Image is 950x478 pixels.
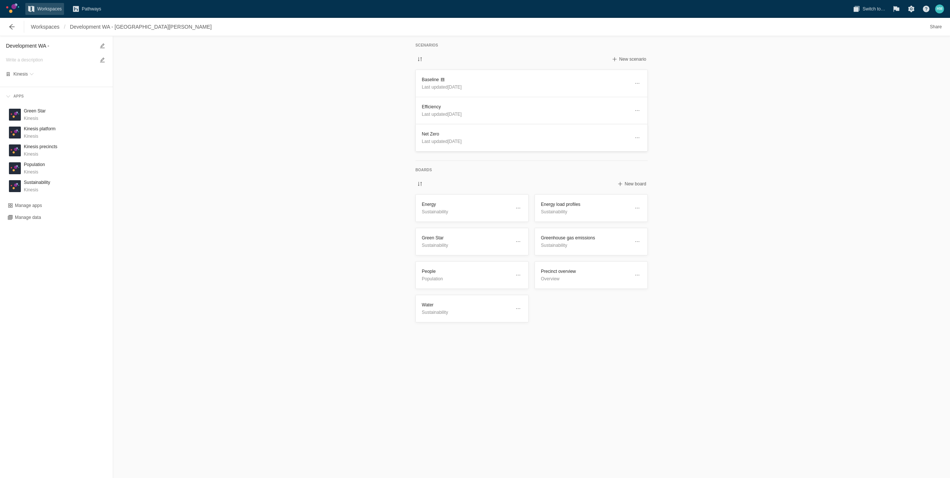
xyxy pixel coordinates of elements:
div: KKinesis logoKinesis platformKinesis [6,124,107,141]
span: Pathways [82,5,101,13]
h3: Kinesis platform [24,125,55,133]
a: EfficiencyLast updated[DATE] [415,97,648,124]
div: Manage apps [15,203,42,208]
span: Switch to… [863,5,885,13]
p: Sustainability [541,242,629,249]
h3: Sustainability [24,179,50,186]
a: Development WA - [GEOGRAPHIC_DATA][PERSON_NAME] [68,21,214,33]
h3: Greenhouse gas emissions [541,234,629,242]
p: Kinesis [24,115,46,122]
button: Manage apps [6,201,44,210]
h3: Population [24,161,45,168]
h3: Water [422,301,510,309]
a: WaterSustainability [415,295,529,322]
p: Sustainability [422,309,510,316]
h3: Energy [422,201,510,208]
a: EnergySustainability [415,194,529,222]
h3: Energy load profiles [541,201,629,208]
span: Last updated [DATE] [422,139,462,144]
h3: Efficiency [422,103,629,111]
span: Development WA - [GEOGRAPHIC_DATA][PERSON_NAME] [70,23,212,31]
div: K [9,127,21,138]
a: Workspaces [29,21,62,33]
h3: Net Zero [422,130,629,138]
a: PeoplePopulation [415,261,529,289]
div: HM [935,4,944,13]
a: Greenhouse gas emissionsSustainability [535,228,648,255]
p: Kinesis [24,133,55,140]
textarea: Development WA - [GEOGRAPHIC_DATA][PERSON_NAME] [6,41,95,50]
div: KKinesis logoGreen StarKinesis [6,106,107,124]
button: New board [616,179,648,188]
p: Sustainability [422,242,510,249]
a: Precinct overviewOverview [535,261,648,289]
div: K [9,162,21,174]
h3: Precinct overview [541,268,629,275]
button: Manage data [6,213,42,222]
div: KKinesis logoPopulationKinesis [6,159,107,177]
h3: Green Star [24,107,46,115]
p: Overview [541,275,629,283]
h3: Baseline [422,76,629,83]
div: Apps [10,93,24,100]
span: New scenario [619,56,646,62]
span: Last updated [DATE] [422,112,462,117]
span: Manage data [15,214,41,220]
p: Kinesis [24,186,50,194]
button: Switch to… [851,3,887,15]
p: Population [422,275,510,283]
div: Apps [3,90,110,103]
a: Green StarSustainability [415,228,529,255]
h5: Scenarios [415,42,648,49]
a: Pathways [70,3,103,15]
p: Kinesis [24,150,57,158]
nav: Breadcrumb [29,21,214,33]
p: Sustainability [541,208,629,216]
a: BaselineLast updated[DATE] [415,70,648,97]
button: Kinesis [13,70,34,78]
a: Workspaces [25,3,64,15]
div: K [9,144,21,156]
button: New scenario [610,55,648,64]
p: Kinesis [24,168,45,176]
span: Share [930,23,942,31]
p: Sustainability [422,208,510,216]
div: KKinesis logoSustainabilityKinesis [6,177,107,195]
h3: Kinesis precincts [24,143,57,150]
h5: Boards [415,167,648,173]
h3: People [422,268,510,275]
span: Workspaces [31,23,60,31]
a: Energy load profilesSustainability [535,194,648,222]
span: Last updated [DATE] [422,85,462,90]
h3: Green Star [422,234,510,242]
span: Kinesis [13,72,28,76]
span: / [62,21,68,33]
span: Workspaces [37,5,62,13]
div: K [9,180,21,192]
div: KKinesis logoKinesis precinctsKinesis [6,141,107,159]
button: Share [928,21,944,33]
span: New board [625,181,646,187]
a: Net ZeroLast updated[DATE] [415,124,648,152]
div: K [9,109,21,121]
